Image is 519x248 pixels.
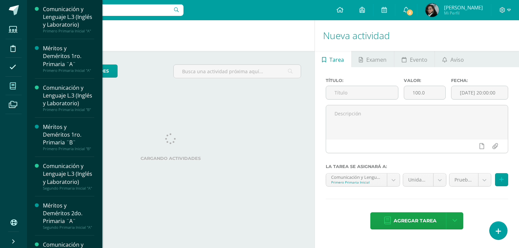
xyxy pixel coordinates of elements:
div: Comunicación y Lenguaje L.3 (Inglés y Laboratorio) [43,5,94,29]
label: Fecha: [451,78,508,83]
span: [PERSON_NAME] [444,4,483,11]
label: La tarea se asignará a: [326,164,508,169]
h1: Actividades [35,20,306,51]
div: Segundo Primaria Inicial "A" [43,225,94,230]
input: Título [326,86,398,99]
input: Busca una actividad próxima aquí... [174,65,300,78]
span: Prueba de Logro (40.0%) [454,173,473,186]
div: Méritos y Deméritos 1ro. Primaria ¨A¨ [43,45,94,68]
input: Puntos máximos [404,86,445,99]
a: Méritos y Deméritos 1ro. Primaria ¨A¨Primero Primaria Inicial "A" [43,45,94,73]
a: Méritos y Deméritos 2do. Primaria ¨A¨Segundo Primaria Inicial "A" [43,202,94,230]
a: Aviso [435,51,471,67]
div: Comunicación y Lenguaje L.3 (Inglés y Laboratorio) [43,162,94,186]
div: Primero Primaria Inicial [331,180,382,185]
img: e602cc58a41d4ad1c6372315f6095ebf.png [425,3,439,17]
div: Comunicación y Lenguaje L.3 (Inglés y Laboratorio) [43,84,94,107]
label: Valor: [404,78,445,83]
input: Fecha de entrega [451,86,508,99]
h1: Nueva actividad [323,20,511,51]
a: Comunicación y Lenguaje L.3 (Inglés y Laboratorio)Segundo Primaria Inicial "A" [43,162,94,190]
span: Tarea [329,52,344,68]
div: Méritos y Deméritos 1ro. Primaria ¨B¨ [43,123,94,146]
span: Examen [366,52,387,68]
div: Primero Primaria Inicial "A" [43,29,94,33]
a: Comunicación y Lenguaje L.3 (Inglés y Laboratorio)Primero Primaria Inicial "B" [43,84,94,112]
div: Primero Primaria Inicial "B" [43,146,94,151]
div: Primero Primaria Inicial "A" [43,68,94,73]
a: Prueba de Logro (40.0%) [449,173,491,186]
a: Comunicación y Lenguaje L.3 (Inglés y Laboratorio) 'A'Primero Primaria Inicial [326,173,400,186]
span: Agregar tarea [394,213,437,229]
a: Méritos y Deméritos 1ro. Primaria ¨B¨Primero Primaria Inicial "B" [43,123,94,151]
a: Examen [352,51,394,67]
label: Título: [326,78,399,83]
a: Comunicación y Lenguaje L.3 (Inglés y Laboratorio)Primero Primaria Inicial "A" [43,5,94,33]
span: Unidad 4 [408,173,428,186]
div: Méritos y Deméritos 2do. Primaria ¨A¨ [43,202,94,225]
span: 2 [406,9,414,16]
div: Primero Primaria Inicial "B" [43,107,94,112]
a: Evento [394,51,435,67]
div: Segundo Primaria Inicial "A" [43,186,94,191]
a: Tarea [315,51,351,67]
label: Cargando actividades [41,156,301,161]
span: Aviso [450,52,464,68]
span: Evento [410,52,427,68]
span: Mi Perfil [444,10,483,16]
input: Busca un usuario... [31,4,183,16]
a: Unidad 4 [403,173,446,186]
div: Comunicación y Lenguaje L.3 (Inglés y Laboratorio) 'A' [331,173,382,180]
